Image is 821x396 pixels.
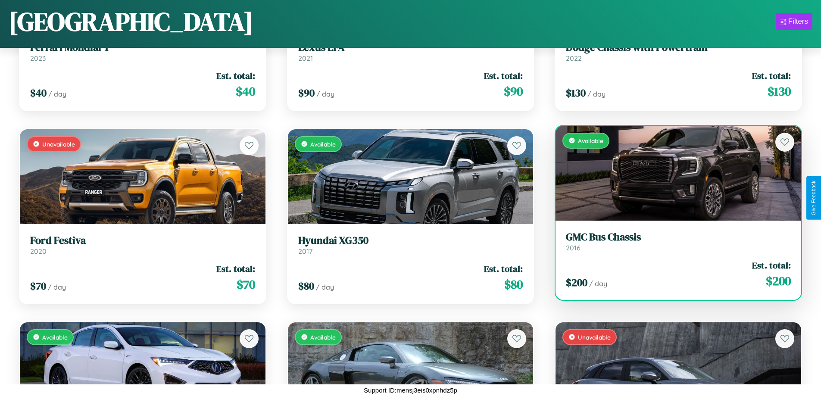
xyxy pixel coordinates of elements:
span: Available [578,137,603,144]
span: $ 70 [237,276,255,293]
button: Filters [776,13,812,30]
span: $ 40 [236,83,255,100]
p: Support ID: mensj3eis0xpnhdz5p [364,384,457,396]
h1: [GEOGRAPHIC_DATA] [9,4,253,39]
a: Lexus LFA2021 [298,41,523,62]
a: GMC Bus Chassis2016 [566,231,791,252]
h3: Dodge Chassis with Powertrain [566,41,791,54]
span: Est. total: [216,262,255,275]
a: Ferrari Mondial T2023 [30,41,255,62]
span: Available [310,140,336,148]
span: / day [316,283,334,291]
span: Est. total: [484,69,523,82]
span: Est. total: [484,262,523,275]
span: 2016 [566,243,581,252]
div: Give Feedback [811,181,817,215]
span: / day [48,283,66,291]
h3: GMC Bus Chassis [566,231,791,243]
span: Est. total: [752,259,791,271]
span: / day [587,90,606,98]
span: 2020 [30,247,47,256]
span: / day [589,279,607,288]
span: Unavailable [42,140,75,148]
h3: Ford Festiva [30,234,255,247]
span: $ 200 [766,272,791,290]
span: Available [42,334,68,341]
span: Est. total: [752,69,791,82]
span: $ 90 [504,83,523,100]
span: / day [48,90,66,98]
span: 2021 [298,54,313,62]
span: Available [310,334,336,341]
span: $ 90 [298,86,315,100]
h3: Ferrari Mondial T [30,41,255,54]
span: Est. total: [216,69,255,82]
span: $ 80 [504,276,523,293]
span: Unavailable [578,334,611,341]
span: 2022 [566,54,582,62]
span: 2023 [30,54,46,62]
a: Dodge Chassis with Powertrain2022 [566,41,791,62]
div: Filters [788,17,808,26]
span: $ 130 [566,86,586,100]
span: $ 70 [30,279,46,293]
span: $ 80 [298,279,314,293]
h3: Lexus LFA [298,41,523,54]
a: Hyundai XG3502017 [298,234,523,256]
span: / day [316,90,334,98]
span: $ 40 [30,86,47,100]
span: $ 200 [566,275,587,290]
span: 2017 [298,247,312,256]
h3: Hyundai XG350 [298,234,523,247]
a: Ford Festiva2020 [30,234,255,256]
span: $ 130 [768,83,791,100]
